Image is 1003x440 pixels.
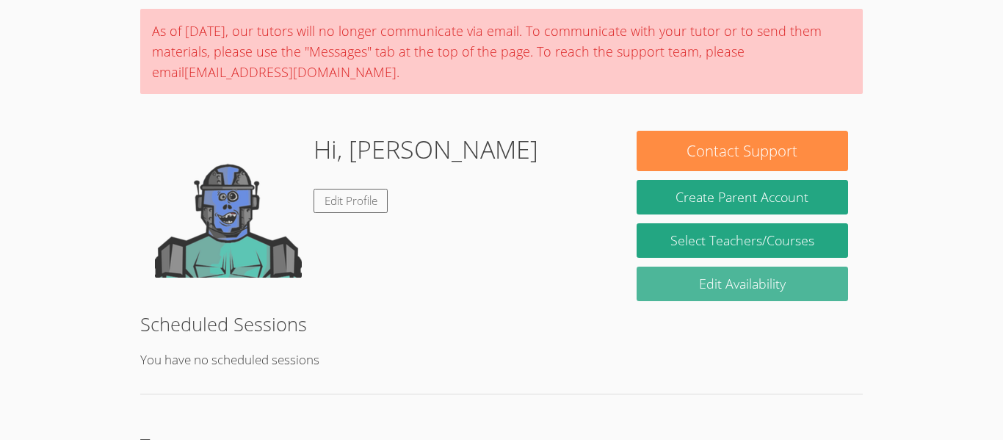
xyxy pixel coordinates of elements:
h2: Scheduled Sessions [140,310,863,338]
a: Select Teachers/Courses [637,223,848,258]
h1: Hi, [PERSON_NAME] [314,131,538,168]
img: default.png [155,131,302,278]
button: Contact Support [637,131,848,171]
a: Edit Availability [637,267,848,301]
a: Edit Profile [314,189,388,213]
div: As of [DATE], our tutors will no longer communicate via email. To communicate with your tutor or ... [140,9,863,94]
p: You have no scheduled sessions [140,350,863,371]
button: Create Parent Account [637,180,848,214]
